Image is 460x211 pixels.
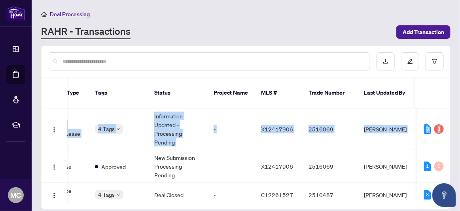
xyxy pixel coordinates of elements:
button: Add Transaction [396,25,451,39]
th: Status [148,78,207,108]
td: New Submission - Processing Pending [148,150,207,183]
img: logo [6,6,25,21]
a: RAHR - Transactions [41,25,131,39]
button: edit [401,52,419,70]
span: down [116,127,120,131]
button: download [377,52,395,70]
th: MLS # [255,78,302,108]
span: download [383,59,388,64]
td: 2516069 [302,150,358,183]
th: Last Updated By [358,78,417,108]
span: X12417906 [261,163,293,170]
div: 0 [434,162,444,171]
td: 2516069 [302,108,358,150]
div: 1 [424,162,431,171]
span: C12261527 [261,191,293,198]
button: Logo [48,160,61,173]
span: X12417906 [261,125,293,133]
td: - [207,150,255,183]
span: home [41,11,47,17]
span: Add Transaction [403,26,444,38]
span: edit [407,59,413,64]
span: filter [432,59,437,64]
th: Tags [89,78,148,108]
td: - [207,183,255,207]
button: Logo [48,188,61,201]
img: Logo [51,164,57,170]
td: Deal Closed [148,183,207,207]
div: 3 [424,124,431,134]
td: Information Updated - Processing Pending [148,108,207,150]
th: Project Name [207,78,255,108]
span: 4 Tags [98,190,115,199]
td: [PERSON_NAME] [358,150,417,183]
td: - [207,108,255,150]
div: 3 [434,124,444,134]
button: Logo [48,123,61,135]
span: down [116,193,120,197]
span: 4 Tags [98,124,115,133]
div: 3 [424,190,431,200]
button: filter [426,52,444,70]
span: MC [11,190,21,201]
td: [PERSON_NAME] [358,183,417,207]
button: Open asap [432,183,456,207]
img: Logo [51,127,57,133]
img: Logo [51,192,57,199]
span: Deal Processing [50,11,90,18]
span: Approved [101,162,126,171]
td: [PERSON_NAME] [358,108,417,150]
td: 2510487 [302,183,358,207]
th: Trade Number [302,78,358,108]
